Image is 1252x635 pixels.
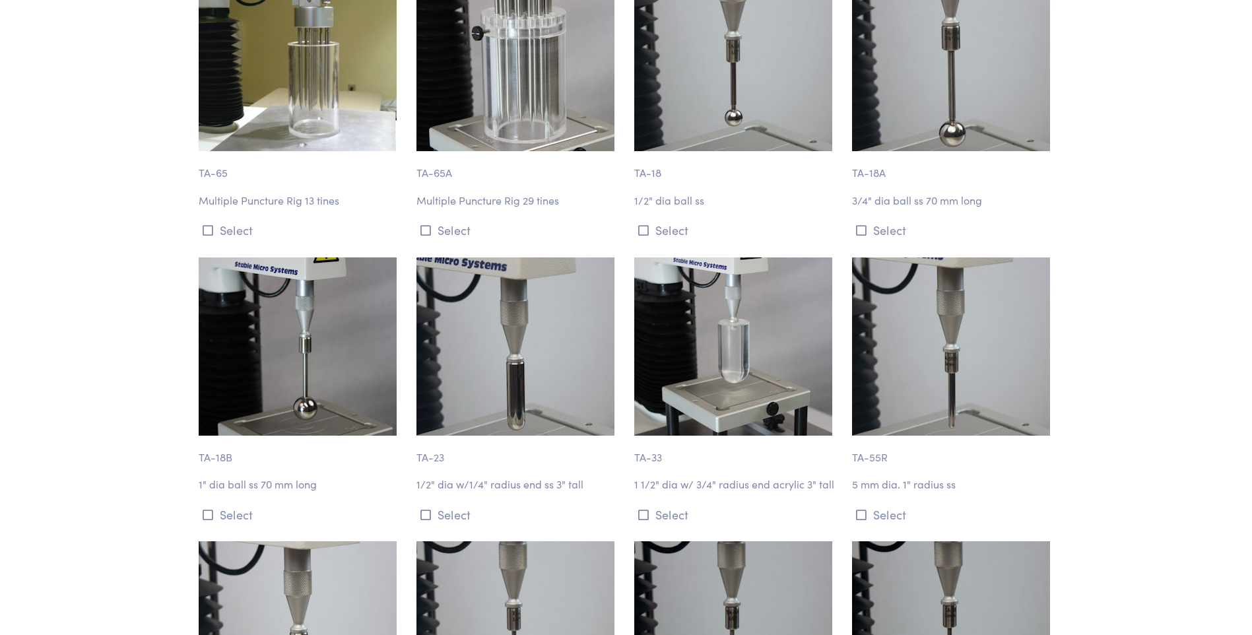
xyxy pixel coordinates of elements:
[199,504,401,525] button: Select
[199,257,397,436] img: rounded_ta-18b_1-inch-ball.jpg
[852,476,1054,493] p: 5 mm dia. 1" radius ss
[852,504,1054,525] button: Select
[416,476,618,493] p: 1/2" dia w/1/4" radius end ss 3" tall
[634,436,836,466] p: TA-33
[634,257,832,436] img: rounded_ta-33_1-half-inch-ball.jpg
[852,257,1050,436] img: puncture_ta-55r_5mm_2.jpg
[634,192,836,209] p: 1/2" dia ball ss
[416,257,614,436] img: rounded_ta-23_half-inch-ball_2.jpg
[416,436,618,466] p: TA-23
[852,151,1054,182] p: TA-18A
[416,192,618,209] p: Multiple Puncture Rig 29 tines
[634,219,836,241] button: Select
[634,151,836,182] p: TA-18
[199,219,401,241] button: Select
[852,436,1054,466] p: TA-55R
[199,436,401,466] p: TA-18B
[634,504,836,525] button: Select
[199,476,401,493] p: 1" dia ball ss 70 mm long
[416,151,618,182] p: TA-65A
[852,192,1054,209] p: 3/4" dia ball ss 70 mm long
[852,219,1054,241] button: Select
[416,504,618,525] button: Select
[634,476,836,493] p: 1 1/2" dia w/ 3/4" radius end acrylic 3" tall
[199,192,401,209] p: Multiple Puncture Rig 13 tines
[416,219,618,241] button: Select
[199,151,401,182] p: TA-65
